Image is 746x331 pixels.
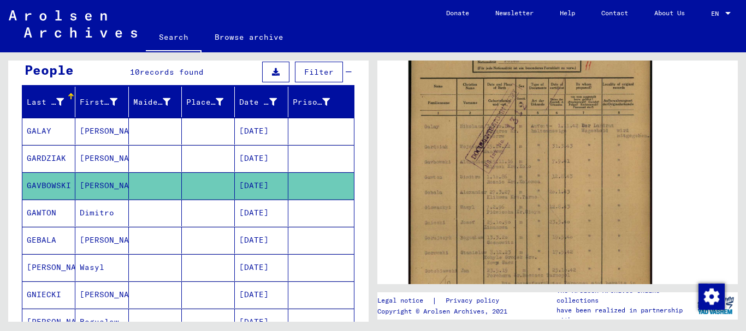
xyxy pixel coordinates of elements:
div: Date of Birth [239,97,276,108]
span: records found [140,67,204,77]
div: First Name [80,93,131,111]
mat-cell: [PERSON_NAME] [75,145,128,172]
div: First Name [80,97,117,108]
mat-cell: [DATE] [235,200,288,226]
mat-header-cell: Prisoner # [288,87,354,117]
mat-cell: [PERSON_NAME] [75,281,128,308]
p: The Arolsen Archives online collections [556,286,693,305]
mat-cell: GAWTON [22,200,75,226]
mat-cell: [DATE] [235,118,288,145]
mat-cell: GAVBOWSKI [22,172,75,199]
p: Copyright © Arolsen Archives, 2021 [377,306,512,316]
div: People [25,60,74,80]
div: Maiden Name [133,93,184,111]
mat-cell: [PERSON_NAME] [75,118,128,145]
mat-header-cell: Place of Birth [182,87,235,117]
img: Arolsen_neg.svg [9,10,137,38]
div: Place of Birth [186,97,223,108]
mat-cell: [DATE] [235,227,288,254]
a: Legal notice [377,295,432,306]
mat-cell: Dimitro [75,200,128,226]
div: Maiden Name [133,97,170,108]
mat-cell: [DATE] [235,172,288,199]
img: Change consent [698,284,725,310]
mat-cell: [PERSON_NAME] [75,227,128,254]
img: yv_logo.png [695,292,736,319]
mat-cell: [DATE] [235,145,288,172]
button: Filter [295,62,343,82]
mat-cell: [DATE] [235,254,288,281]
div: | [377,295,512,306]
span: EN [711,10,723,17]
div: Last Name [27,97,64,108]
div: Prisoner # [293,97,330,108]
mat-header-cell: Maiden Name [129,87,182,117]
mat-cell: [PERSON_NAME] [22,254,75,281]
mat-cell: [DATE] [235,281,288,308]
span: 10 [130,67,140,77]
mat-cell: GEBALA [22,227,75,254]
a: Search [146,24,202,52]
mat-cell: GNIECKI [22,281,75,308]
div: Prisoner # [293,93,344,111]
mat-header-cell: Last Name [22,87,75,117]
p: have been realized in partnership with [556,305,693,325]
div: Date of Birth [239,93,290,111]
div: Last Name [27,93,78,111]
span: Filter [304,67,334,77]
a: Browse archive [202,24,297,50]
mat-cell: GALAY [22,118,75,145]
mat-header-cell: First Name [75,87,128,117]
mat-cell: GARDZIAK [22,145,75,172]
div: Place of Birth [186,93,237,111]
a: Privacy policy [437,295,512,306]
mat-header-cell: Date of Birth [235,87,288,117]
mat-cell: Wasyl [75,254,128,281]
mat-cell: [PERSON_NAME] [75,172,128,199]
